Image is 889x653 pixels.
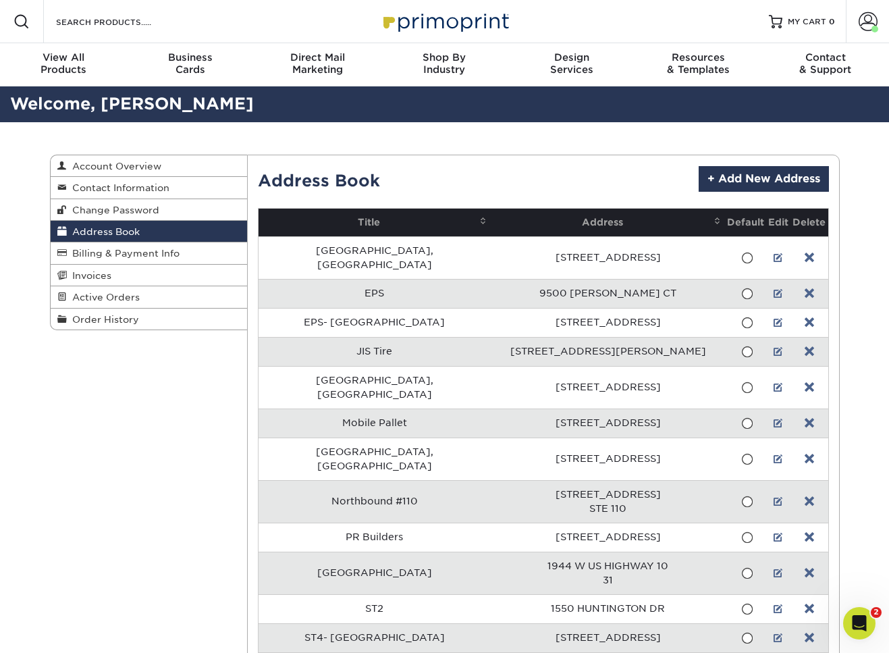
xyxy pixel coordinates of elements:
[491,523,726,552] td: [STREET_ADDRESS]
[508,43,635,86] a: DesignServices
[381,51,508,76] div: Industry
[51,265,248,286] a: Invoices
[259,480,491,523] td: Northbound #110
[51,155,248,177] a: Account Overview
[843,607,875,639] iframe: Intercom live chat
[699,166,829,192] a: + Add New Address
[762,43,889,86] a: Contact& Support
[381,51,508,63] span: Shop By
[67,248,180,259] span: Billing & Payment Info
[871,607,882,618] span: 2
[259,594,491,623] td: ST2
[51,242,248,264] a: Billing & Payment Info
[51,177,248,199] a: Contact Information
[766,209,790,236] th: Edit
[635,51,762,63] span: Resources
[491,594,726,623] td: 1550 HUNTINGTON DR
[491,366,726,409] td: [STREET_ADDRESS]
[259,236,491,279] td: [GEOGRAPHIC_DATA], [GEOGRAPHIC_DATA]
[491,480,726,523] td: [STREET_ADDRESS] STE 110
[67,314,139,325] span: Order History
[508,51,635,76] div: Services
[259,523,491,552] td: PR Builders
[491,308,726,337] td: [STREET_ADDRESS]
[259,366,491,409] td: [GEOGRAPHIC_DATA], [GEOGRAPHIC_DATA]
[491,236,726,279] td: [STREET_ADDRESS]
[67,226,140,237] span: Address Book
[51,286,248,308] a: Active Orders
[259,623,491,652] td: ST4- [GEOGRAPHIC_DATA]
[67,205,159,215] span: Change Password
[788,16,826,28] span: MY CART
[67,182,169,193] span: Contact Information
[491,337,726,366] td: [STREET_ADDRESS][PERSON_NAME]
[725,209,766,236] th: Default
[254,43,381,86] a: Direct MailMarketing
[508,51,635,63] span: Design
[259,337,491,366] td: JIS Tire
[491,623,726,652] td: [STREET_ADDRESS]
[491,438,726,480] td: [STREET_ADDRESS]
[254,51,381,76] div: Marketing
[491,279,726,308] td: 9500 [PERSON_NAME] CT
[635,43,762,86] a: Resources& Templates
[67,270,111,281] span: Invoices
[259,279,491,308] td: EPS
[491,209,726,236] th: Address
[491,409,726,438] td: [STREET_ADDRESS]
[259,308,491,337] td: EPS- [GEOGRAPHIC_DATA]
[254,51,381,63] span: Direct Mail
[829,17,835,26] span: 0
[259,438,491,480] td: [GEOGRAPHIC_DATA], [GEOGRAPHIC_DATA]
[127,43,254,86] a: BusinessCards
[491,552,726,594] td: 1944 W US HIGHWAY 10 31
[258,166,380,191] h2: Address Book
[67,161,161,172] span: Account Overview
[762,51,889,63] span: Contact
[790,209,828,236] th: Delete
[51,309,248,330] a: Order History
[377,7,512,36] img: Primoprint
[51,199,248,221] a: Change Password
[259,552,491,594] td: [GEOGRAPHIC_DATA]
[51,221,248,242] a: Address Book
[55,14,186,30] input: SEARCH PRODUCTS.....
[381,43,508,86] a: Shop ByIndustry
[635,51,762,76] div: & Templates
[127,51,254,63] span: Business
[67,292,140,303] span: Active Orders
[127,51,254,76] div: Cards
[762,51,889,76] div: & Support
[259,409,491,438] td: Mobile Pallet
[259,209,491,236] th: Title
